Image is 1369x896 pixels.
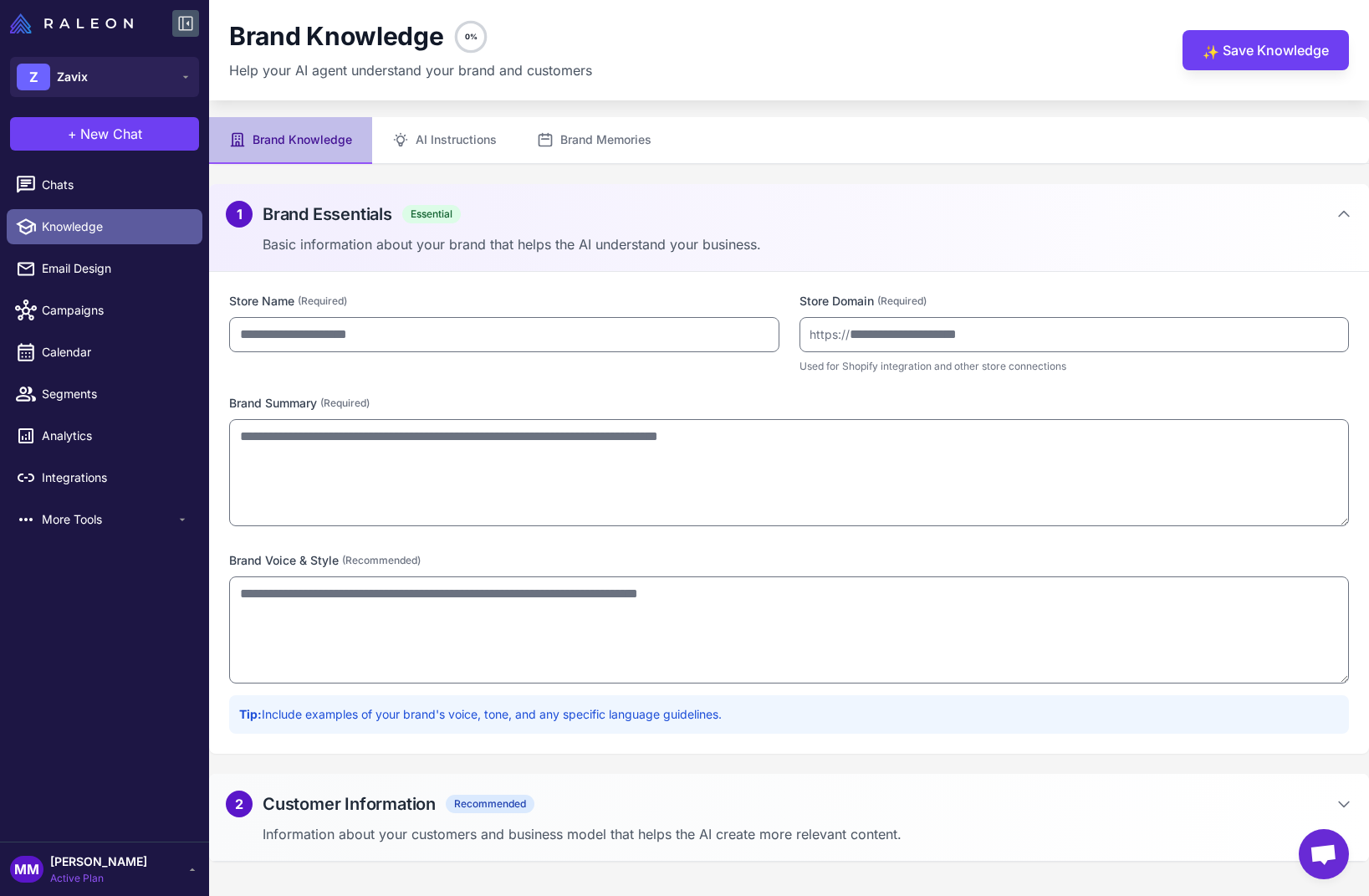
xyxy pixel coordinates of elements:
label: Brand Summary [229,394,1349,412]
span: + [68,124,77,144]
button: +New Chat [10,117,199,151]
p: Information about your customers and business model that helps the AI create more relevant content. [263,824,1352,844]
p: Used for Shopify integration and other store connections [799,359,1350,374]
div: Z [17,64,50,90]
a: Integrations [7,460,202,495]
button: Brand Knowledge [209,117,372,164]
span: New Chat [80,124,142,144]
p: Basic information about your brand that helps the AI understand your business. [263,234,1352,254]
label: Brand Voice & Style [229,551,1349,570]
span: Integrations [42,468,189,487]
a: Calendar [7,335,202,370]
div: Open chat [1299,829,1349,879]
span: (Required) [877,294,927,309]
span: (Recommended) [342,553,421,568]
h2: Customer Information [263,791,436,817]
h1: Brand Knowledge [229,21,444,53]
p: Include examples of your brand's voice, tone, and any specific language guidelines. [239,705,1339,724]
div: MM [10,856,43,883]
h2: Brand Essentials [263,202,392,227]
button: ZZavix [10,57,199,97]
span: (Required) [298,294,347,309]
span: Recommended [446,795,534,813]
div: 1 [226,201,253,228]
span: Calendar [42,343,189,361]
a: Chats [7,167,202,202]
span: Analytics [42,427,189,445]
span: Chats [42,176,189,194]
span: (Required) [320,396,370,411]
strong: Tip: [239,707,262,721]
a: Analytics [7,418,202,453]
button: AI Instructions [372,117,517,164]
span: Email Design [42,259,189,278]
img: Raleon Logo [10,13,133,33]
a: Segments [7,376,202,412]
a: Email Design [7,251,202,286]
span: Segments [42,385,189,403]
text: 0% [464,32,477,41]
span: Zavix [57,68,88,86]
label: Store Domain [799,292,1350,310]
span: ✨ [1203,42,1216,55]
span: Campaigns [42,301,189,320]
span: Active Plan [50,871,147,886]
div: 2 [226,791,253,817]
span: More Tools [42,510,176,529]
span: Essential [402,205,461,223]
span: [PERSON_NAME] [50,852,147,871]
label: Store Name [229,292,779,310]
button: Brand Memories [517,117,672,164]
a: Knowledge [7,209,202,244]
p: Help your AI agent understand your brand and customers [229,60,592,80]
span: Knowledge [42,218,189,236]
button: ✨Save Knowledge [1183,30,1349,70]
a: Campaigns [7,293,202,328]
a: Raleon Logo [10,13,140,33]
